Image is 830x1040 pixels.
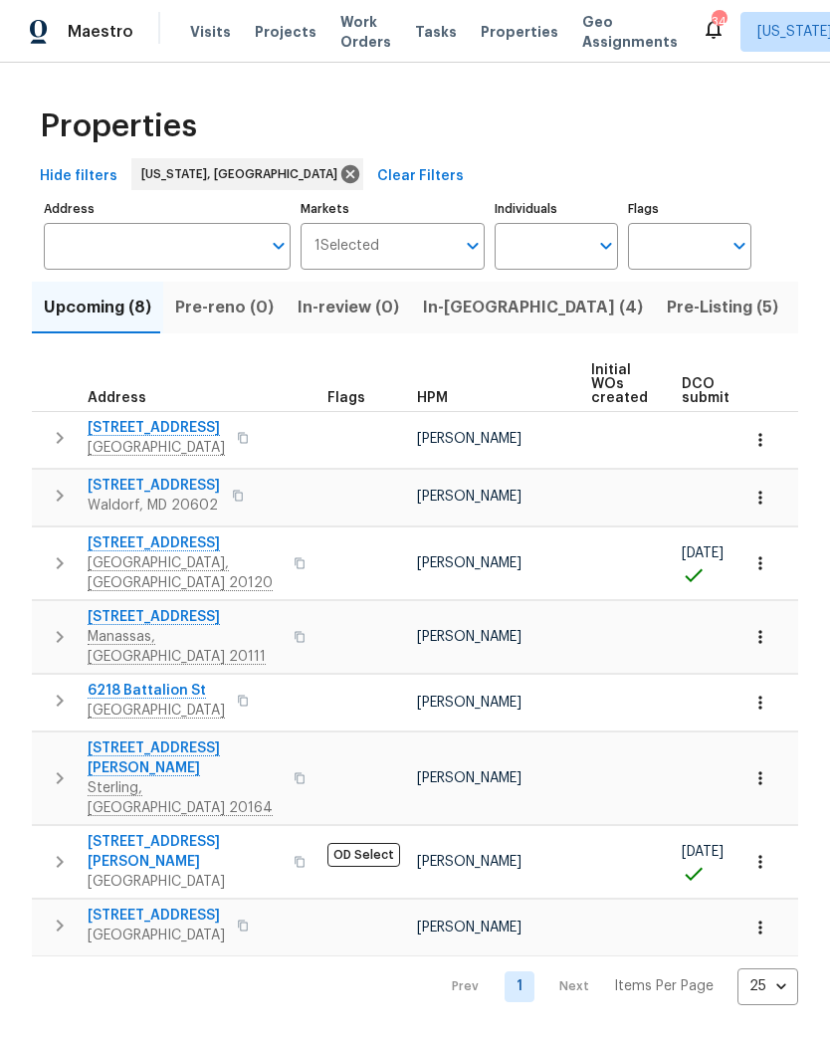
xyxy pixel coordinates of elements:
[88,832,282,872] span: [STREET_ADDRESS][PERSON_NAME]
[88,926,225,945] span: [GEOGRAPHIC_DATA]
[417,630,521,644] span: [PERSON_NAME]
[32,158,125,195] button: Hide filters
[68,22,133,42] span: Maestro
[301,203,486,215] label: Markets
[495,203,618,215] label: Individuals
[614,976,714,996] p: Items Per Page
[582,12,678,52] span: Geo Assignments
[44,203,291,215] label: Address
[141,164,345,184] span: [US_STATE], [GEOGRAPHIC_DATA]
[40,164,117,189] span: Hide filters
[88,496,220,516] span: Waldorf, MD 20602
[417,855,521,869] span: [PERSON_NAME]
[628,203,751,215] label: Flags
[255,22,316,42] span: Projects
[265,232,293,260] button: Open
[433,968,798,1005] nav: Pagination Navigation
[682,546,724,560] span: [DATE]
[415,25,457,39] span: Tasks
[712,12,726,32] div: 34
[737,960,798,1012] div: 25
[667,294,778,321] span: Pre-Listing (5)
[682,377,753,405] span: DCO submitted
[417,696,521,710] span: [PERSON_NAME]
[88,872,282,892] span: [GEOGRAPHIC_DATA]
[417,921,521,935] span: [PERSON_NAME]
[88,391,146,405] span: Address
[423,294,643,321] span: In-[GEOGRAPHIC_DATA] (4)
[88,476,220,496] span: [STREET_ADDRESS]
[340,12,391,52] span: Work Orders
[131,158,363,190] div: [US_STATE], [GEOGRAPHIC_DATA]
[369,158,472,195] button: Clear Filters
[591,363,648,405] span: Initial WOs created
[592,232,620,260] button: Open
[417,432,521,446] span: [PERSON_NAME]
[327,843,400,867] span: OD Select
[377,164,464,189] span: Clear Filters
[44,294,151,321] span: Upcoming (8)
[298,294,399,321] span: In-review (0)
[417,771,521,785] span: [PERSON_NAME]
[459,232,487,260] button: Open
[40,116,197,136] span: Properties
[314,238,379,255] span: 1 Selected
[88,906,225,926] span: [STREET_ADDRESS]
[190,22,231,42] span: Visits
[417,556,521,570] span: [PERSON_NAME]
[481,22,558,42] span: Properties
[417,490,521,504] span: [PERSON_NAME]
[327,391,365,405] span: Flags
[505,971,534,1002] a: Goto page 1
[175,294,274,321] span: Pre-reno (0)
[682,845,724,859] span: [DATE]
[417,391,448,405] span: HPM
[726,232,753,260] button: Open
